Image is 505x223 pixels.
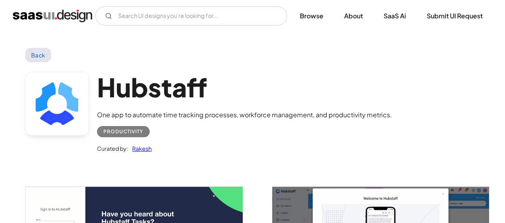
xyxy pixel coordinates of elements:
[97,72,392,103] h1: Hubstaff
[417,7,492,25] a: Submit UI Request
[13,10,92,22] a: home
[95,6,287,26] form: Email Form
[128,144,152,153] a: Rakesh
[95,6,287,26] input: Search UI designs you're looking for...
[97,144,128,153] div: Curated by:
[25,48,51,62] a: Back
[103,127,143,136] div: Productivity
[290,7,333,25] a: Browse
[97,110,392,120] div: One app to automate time tracking processes, workforce management, and productivity metrics.
[374,7,416,25] a: SaaS Ai
[335,7,372,25] a: About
